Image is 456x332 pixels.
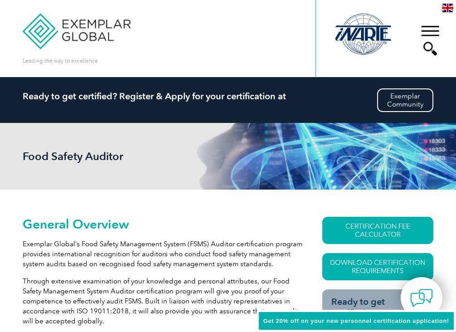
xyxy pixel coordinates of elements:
a: Download Certification Requirements [322,253,433,280]
h2: Ready to get certified? Register & Apply for your certification at [23,91,433,102]
p: Exemplar Global’s Food Safety Management System (FSMS) Auditor certification program provides int... [23,239,310,269]
a: ExemplarCommunity [377,88,433,112]
p: Leading the way to excellence [23,56,98,66]
h3: Ready to get certified? [331,296,424,319]
a: CERTIFICATION FEE CALCULATOR [322,217,433,244]
img: en [442,4,453,12]
h2: General Overview [23,217,310,231]
p: Through extensive examination of your knowledge and personal attributes, our Food Safety Manageme... [23,276,310,326]
h1: Food Safety Auditor [23,150,159,162]
img: contact-chat.png [410,287,433,309]
span: Get 20% off on your new personnel certification application! [263,317,449,324]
